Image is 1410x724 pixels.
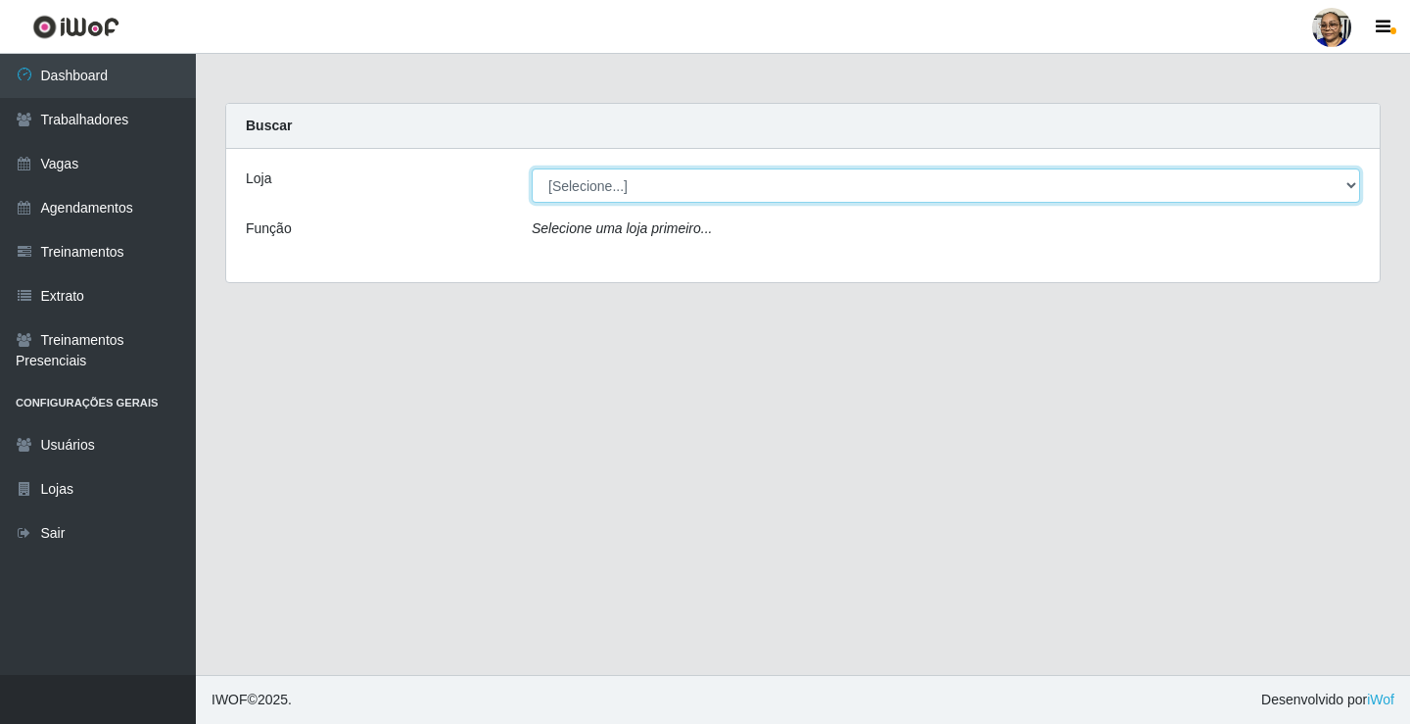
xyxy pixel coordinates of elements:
[211,690,292,710] span: © 2025 .
[246,218,292,239] label: Função
[246,169,271,189] label: Loja
[246,118,292,133] strong: Buscar
[1367,692,1394,707] a: iWof
[532,220,712,236] i: Selecione uma loja primeiro...
[32,15,119,39] img: CoreUI Logo
[211,692,248,707] span: IWOF
[1261,690,1394,710] span: Desenvolvido por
